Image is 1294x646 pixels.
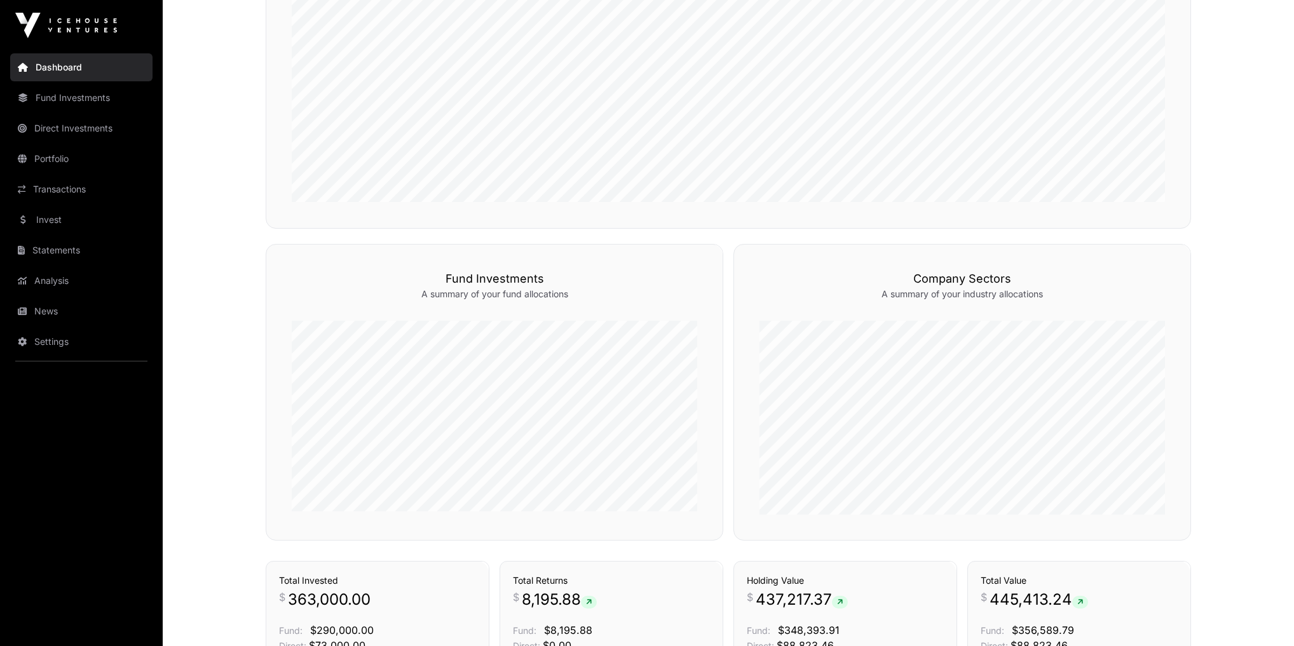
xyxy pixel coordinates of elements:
a: Fund Investments [10,84,153,112]
span: Fund: [981,625,1004,636]
span: $ [279,589,285,605]
iframe: Chat Widget [1230,585,1294,646]
h3: Holding Value [747,574,944,587]
span: Fund: [747,625,770,636]
a: Analysis [10,267,153,295]
h3: Total Invested [279,574,476,587]
p: A summary of your fund allocations [292,288,697,300]
h3: Total Returns [513,574,710,587]
span: $ [747,589,753,605]
span: 8,195.88 [522,589,597,610]
a: Statements [10,236,153,264]
span: 445,413.24 [990,589,1088,610]
a: News [10,297,153,325]
span: Fund: [279,625,303,636]
a: Direct Investments [10,114,153,142]
span: $ [513,589,519,605]
span: $290,000.00 [310,624,374,636]
a: Transactions [10,175,153,203]
span: Fund: [513,625,536,636]
h3: Fund Investments [292,270,697,288]
p: A summary of your industry allocations [759,288,1165,300]
span: $8,195.88 [544,624,592,636]
span: 437,217.37 [756,589,848,610]
a: Dashboard [10,53,153,81]
span: $ [981,589,987,605]
a: Portfolio [10,145,153,173]
a: Settings [10,328,153,356]
h3: Total Value [981,574,1178,587]
span: 363,000.00 [288,589,371,610]
h3: Company Sectors [759,270,1165,288]
img: Icehouse Ventures Logo [15,13,117,38]
span: $356,589.79 [1012,624,1074,636]
a: Invest [10,206,153,234]
span: $348,393.91 [778,624,840,636]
